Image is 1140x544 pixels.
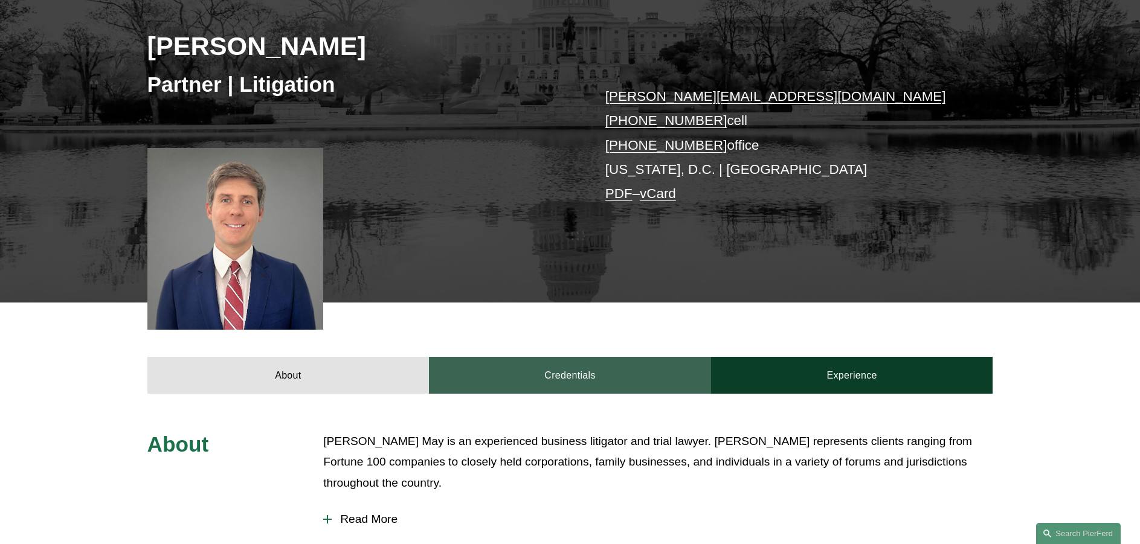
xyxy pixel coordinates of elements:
a: [PERSON_NAME][EMAIL_ADDRESS][DOMAIN_NAME] [605,89,946,104]
a: vCard [640,186,676,201]
a: [PHONE_NUMBER] [605,113,727,128]
a: Credentials [429,357,711,393]
h2: [PERSON_NAME] [147,30,570,62]
a: Search this site [1036,523,1121,544]
h3: Partner | Litigation [147,71,570,98]
a: About [147,357,430,393]
p: cell office [US_STATE], D.C. | [GEOGRAPHIC_DATA] – [605,85,958,206]
a: [PHONE_NUMBER] [605,138,727,153]
a: PDF [605,186,633,201]
p: [PERSON_NAME] May is an experienced business litigator and trial lawyer. [PERSON_NAME] represents... [323,431,993,494]
button: Read More [323,504,993,535]
span: Read More [332,513,993,526]
a: Experience [711,357,993,393]
span: About [147,432,209,456]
